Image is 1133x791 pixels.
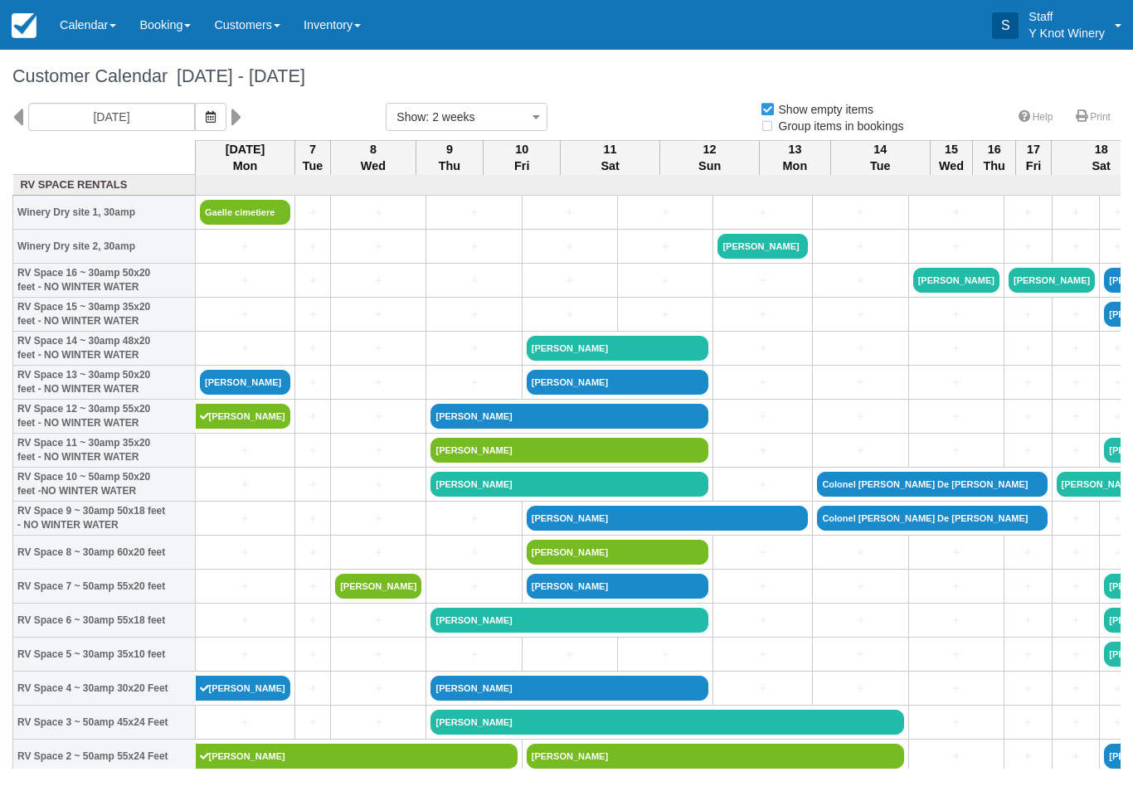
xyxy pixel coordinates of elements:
[430,374,517,391] a: +
[992,12,1019,39] div: S
[1104,510,1131,527] a: +
[717,544,808,561] a: +
[13,298,196,332] th: RV Space 15 ~ 30amp 35x20 feet - NO WINTER WATER
[1104,340,1131,357] a: +
[717,612,808,629] a: +
[817,506,1047,531] a: Colonel [PERSON_NAME] De [PERSON_NAME]
[430,510,517,527] a: +
[913,306,999,323] a: +
[1009,204,1048,221] a: +
[622,272,708,289] a: +
[13,434,196,468] th: RV Space 11 ~ 30amp 35x20 feet - NO WINTER WATER
[913,408,999,425] a: +
[622,238,708,255] a: +
[299,238,326,255] a: +
[817,646,903,663] a: +
[13,604,196,638] th: RV Space 6 ~ 30amp 55x18 feet
[13,638,196,672] th: RV Space 5 ~ 30amp 35x10 feet
[430,710,903,735] a: [PERSON_NAME]
[913,238,999,255] a: +
[299,714,326,731] a: +
[1104,680,1131,697] a: +
[913,714,999,731] a: +
[1057,238,1096,255] a: +
[1009,442,1048,459] a: +
[527,574,709,599] a: [PERSON_NAME]
[1009,612,1048,629] a: +
[1009,578,1048,595] a: +
[817,680,903,697] a: +
[295,140,331,175] th: 7 Tue
[200,578,290,595] a: +
[200,272,290,289] a: +
[930,140,973,175] th: 15 Wed
[299,306,326,323] a: +
[335,238,421,255] a: +
[913,544,999,561] a: +
[660,140,760,175] th: 12 Sun
[386,103,547,131] button: Show: 2 weeks
[527,272,613,289] a: +
[622,204,708,221] a: +
[1057,578,1096,595] a: +
[1015,140,1051,175] th: 17 Fri
[817,578,903,595] a: +
[760,97,884,122] label: Show empty items
[430,404,708,429] a: [PERSON_NAME]
[817,272,903,289] a: +
[1028,8,1105,25] p: Staff
[299,272,326,289] a: +
[717,204,808,221] a: +
[913,340,999,357] a: +
[1009,408,1048,425] a: +
[1057,408,1096,425] a: +
[717,476,808,493] a: +
[527,306,613,323] a: +
[335,574,421,599] a: [PERSON_NAME]
[913,204,999,221] a: +
[200,238,290,255] a: +
[1057,510,1096,527] a: +
[561,140,660,175] th: 11 Sat
[717,340,808,357] a: +
[13,230,196,264] th: Winery Dry site 2, 30amp
[299,408,326,425] a: +
[200,370,290,395] a: [PERSON_NAME]
[200,510,290,527] a: +
[1009,714,1048,731] a: +
[717,374,808,391] a: +
[1009,680,1048,697] a: +
[1066,105,1121,129] a: Print
[1104,544,1131,561] a: +
[1009,238,1048,255] a: +
[913,442,999,459] a: +
[13,502,196,536] th: RV Space 9 ~ 30amp 50x18 feet - NO WINTER WATER
[335,306,421,323] a: +
[335,612,421,629] a: +
[425,110,474,124] span: : 2 weeks
[973,140,1016,175] th: 16 Thu
[430,340,517,357] a: +
[299,374,326,391] a: +
[200,340,290,357] a: +
[335,442,421,459] a: +
[430,544,517,561] a: +
[817,442,903,459] a: +
[913,612,999,629] a: +
[527,336,709,361] a: [PERSON_NAME]
[200,714,290,731] a: +
[760,140,831,175] th: 13 Mon
[335,204,421,221] a: +
[299,510,326,527] a: +
[13,706,196,740] th: RV Space 3 ~ 50amp 45x24 Feet
[335,374,421,391] a: +
[913,680,999,697] a: +
[913,748,999,765] a: +
[817,238,903,255] a: +
[1104,408,1131,425] a: +
[13,740,196,774] th: RV Space 2 ~ 50amp 55x24 Feet
[335,544,421,561] a: +
[817,472,1047,497] a: Colonel [PERSON_NAME] De [PERSON_NAME]
[335,510,421,527] a: +
[430,272,517,289] a: +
